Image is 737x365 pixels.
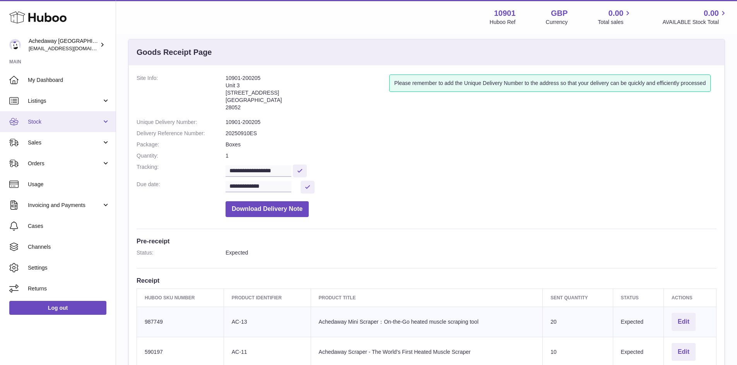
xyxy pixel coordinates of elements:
a: Log out [9,301,106,315]
span: Usage [28,181,110,188]
dd: 20250910ES [226,130,716,137]
h3: Receipt [137,276,716,285]
span: My Dashboard [28,76,110,84]
dt: Tracking: [137,163,226,177]
img: admin@newpb.co.uk [9,39,21,51]
div: Please remember to add the Unique Delivery Number to the address so that your delivery can be qui... [389,75,711,92]
td: Achedaway Mini Scraper：On-the-Go heated muscle scraping tool [311,307,542,337]
address: 10901-200205 Unit 3 [STREET_ADDRESS] [GEOGRAPHIC_DATA] 28052 [226,75,389,115]
span: Listings [28,97,102,105]
a: 0.00 AVAILABLE Stock Total [662,8,728,26]
th: Huboo SKU Number [137,289,224,307]
span: Returns [28,285,110,292]
span: 0.00 [704,8,719,19]
button: Edit [672,313,696,331]
dt: Due date: [137,181,226,194]
span: Settings [28,264,110,272]
div: Achedaway [GEOGRAPHIC_DATA] [29,37,98,52]
h3: Pre-receipt [137,237,716,245]
td: 20 [542,307,613,337]
th: Actions [663,289,716,307]
strong: 10901 [494,8,516,19]
dt: Site Info: [137,75,226,115]
span: Invoicing and Payments [28,202,102,209]
th: Product title [311,289,542,307]
dd: 1 [226,152,716,160]
th: Status [613,289,663,307]
div: Currency [546,19,568,26]
button: Edit [672,343,696,361]
span: Total sales [598,19,632,26]
dt: Unique Delivery Number: [137,119,226,126]
div: Huboo Ref [490,19,516,26]
td: AC-13 [224,307,311,337]
span: Sales [28,139,102,146]
th: Product Identifier [224,289,311,307]
dt: Status: [137,249,226,256]
span: AVAILABLE Stock Total [662,19,728,26]
span: Orders [28,160,102,167]
dt: Package: [137,141,226,148]
td: Expected [613,307,663,337]
span: Cases [28,222,110,230]
span: 0.00 [609,8,624,19]
dt: Quantity: [137,152,226,160]
strong: GBP [551,8,568,19]
dd: Boxes [226,141,716,148]
a: 0.00 Total sales [598,8,632,26]
td: 987749 [137,307,224,337]
button: Download Delivery Note [226,201,309,217]
dd: 10901-200205 [226,119,716,126]
span: [EMAIL_ADDRESS][DOMAIN_NAME] [29,45,114,51]
dt: Delivery Reference Number: [137,130,226,137]
dd: Expected [226,249,716,256]
th: Sent Quantity [542,289,613,307]
span: Channels [28,243,110,251]
h3: Goods Receipt Page [137,47,212,58]
span: Stock [28,118,102,126]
